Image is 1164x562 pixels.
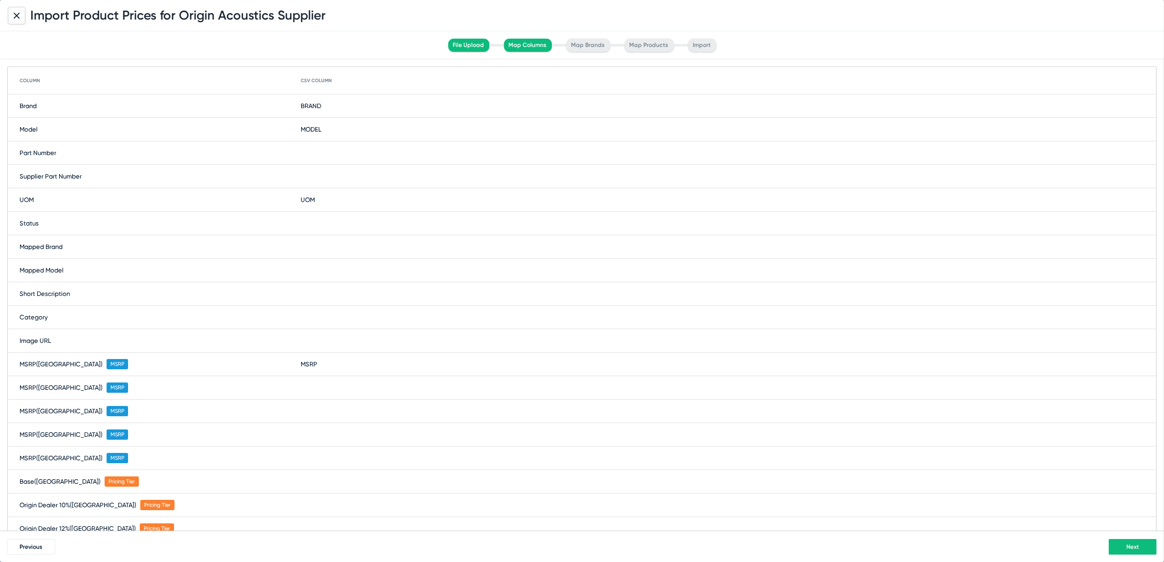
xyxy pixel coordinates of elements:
[20,196,34,203] span: UOM
[20,337,51,344] span: Image URL
[20,384,36,391] span: MSRP
[36,454,103,462] span: ([GEOGRAPHIC_DATA])
[301,78,1144,84] div: CSV Column
[20,173,82,180] span: Supplier Part Number
[107,453,128,463] span: MSRP
[36,384,103,391] span: ([GEOGRAPHIC_DATA])
[567,39,610,52] span: Map Brands
[105,476,139,487] span: Pricing Tier
[625,39,674,52] span: Map Products
[20,501,70,509] span: Origin Dealer 10%
[20,407,36,415] span: MSRP
[448,39,489,52] span: File Upload
[69,525,136,532] span: ([GEOGRAPHIC_DATA])
[20,454,36,462] span: MSRP
[70,501,136,509] span: ([GEOGRAPHIC_DATA])
[20,78,301,84] div: Column
[34,478,101,485] span: ([GEOGRAPHIC_DATA])
[7,539,55,555] button: Previous
[20,543,43,550] span: Previous
[30,8,326,23] h1: Import Product Prices for Origin Acoustics Supplier
[20,126,38,133] span: Model
[107,406,128,416] span: MSRP
[20,102,37,110] span: Brand
[107,359,128,369] span: MSRP
[36,360,103,368] span: ([GEOGRAPHIC_DATA])
[20,478,34,485] span: Base
[107,382,128,393] span: MSRP
[1126,543,1139,550] span: Next
[20,290,70,297] span: Short Description
[301,360,317,368] span: MSRP
[20,267,64,274] span: Mapped Model
[1109,539,1157,555] button: Next
[36,407,103,415] span: ([GEOGRAPHIC_DATA])
[20,149,56,157] span: Part Number
[20,220,39,227] span: Status
[504,39,552,52] span: Map Columns
[20,431,36,438] span: MSRP
[301,126,321,133] span: MODEL
[301,196,315,203] span: UOM
[20,243,63,250] span: Mapped Brand
[20,360,36,368] span: MSRP
[140,523,174,534] span: Pricing Tier
[20,525,69,532] span: Origin Dealer 12%
[301,102,321,110] span: BRAND
[36,431,103,438] span: ([GEOGRAPHIC_DATA])
[107,429,128,440] span: MSRP
[20,314,48,321] span: Category
[688,39,716,52] span: Import
[140,500,175,510] span: Pricing Tier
